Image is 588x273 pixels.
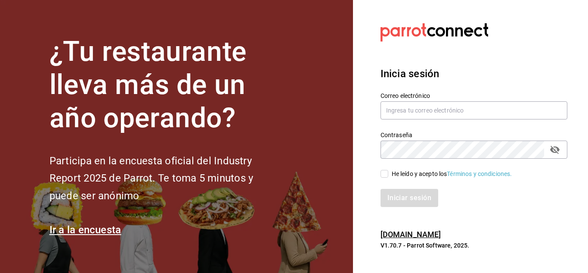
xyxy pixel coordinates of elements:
input: Ingresa tu correo electrónico [381,101,567,119]
a: Términos y condiciones. [447,170,512,177]
a: [DOMAIN_NAME] [381,230,441,239]
h1: ¿Tu restaurante lleva más de un año operando? [50,35,282,135]
p: V1.70.7 - Parrot Software, 2025. [381,241,567,250]
label: Correo electrónico [381,93,567,99]
h2: Participa en la encuesta oficial del Industry Report 2025 de Parrot. Te toma 5 minutos y puede se... [50,152,282,205]
h3: Inicia sesión [381,66,567,82]
button: passwordField [548,142,562,157]
label: Contraseña [381,132,567,138]
a: Ir a la encuesta [50,224,121,236]
div: He leído y acepto los [392,169,512,179]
